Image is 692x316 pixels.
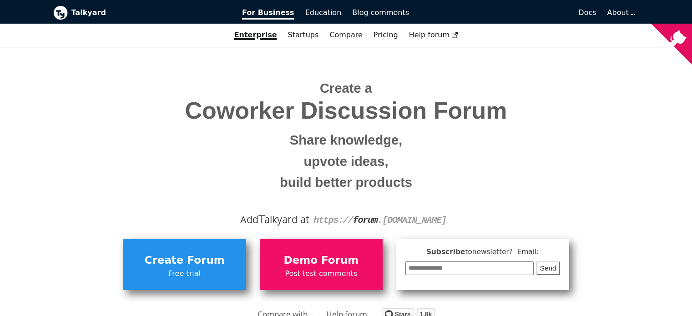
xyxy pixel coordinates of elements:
a: For Business [237,5,300,20]
a: About [607,8,634,17]
a: Demo ForumPost test comments [260,239,383,290]
a: Create ForumFree trial [123,239,246,290]
a: Blog comments [347,5,414,20]
span: Create Forum [128,252,242,269]
code: https:// . [DOMAIN_NAME] [313,215,446,226]
span: Demo Forum [264,252,378,269]
a: Help forum [404,27,464,43]
small: upvote ideas, [60,151,632,172]
div: Add alkyard at [60,212,632,227]
span: Docs [578,8,596,17]
a: Compare [329,30,363,39]
span: T [258,211,265,227]
span: Help forum [409,30,458,39]
a: Enterprise [229,27,283,43]
button: Send [536,261,560,276]
span: Post test comments [264,268,378,280]
a: Pricing [368,27,404,43]
img: Talkyard logo [53,5,68,20]
span: Create a [320,81,372,95]
a: Education [300,5,347,20]
a: Startups [283,27,324,43]
span: For Business [242,8,294,20]
span: Free trial [128,268,242,280]
span: Education [305,8,342,17]
span: Blog comments [352,8,409,17]
a: Docs [414,5,602,20]
b: Talkyard [71,7,230,19]
strong: forum [353,215,378,226]
span: Subscribe [405,246,560,258]
a: Talkyard logoTalkyard [53,5,230,20]
span: Coworker Discussion Forum [60,98,632,124]
small: Share knowledge, [60,130,632,151]
small: build better products [60,172,632,193]
span: to newsletter ? Email: [465,248,539,256]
